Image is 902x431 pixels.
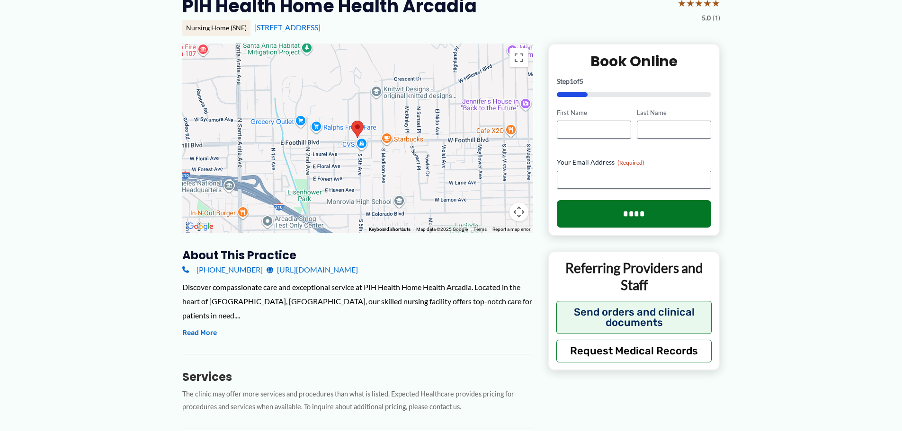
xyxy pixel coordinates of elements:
a: Terms (opens in new tab) [473,227,487,232]
h3: About this practice [182,248,533,263]
button: Read More [182,327,217,339]
span: 5.0 [702,12,711,24]
p: The clinic may offer more services and procedures than what is listed. Expected Healthcare provid... [182,388,533,413]
label: Last Name [637,108,711,117]
button: Keyboard shortcuts [369,226,411,233]
button: Map camera controls [509,202,528,221]
a: [STREET_ADDRESS] [254,23,321,32]
label: Your Email Address [557,158,712,167]
div: Nursing Home (SNF) [182,20,250,36]
span: 1 [570,77,573,85]
p: Referring Providers and Staff [556,259,712,294]
a: Open this area in Google Maps (opens a new window) [185,220,216,233]
button: Send orders and clinical documents [556,301,712,334]
a: [URL][DOMAIN_NAME] [267,263,358,277]
span: (1) [713,12,720,24]
a: [PHONE_NUMBER] [182,263,263,277]
label: First Name [557,108,631,117]
span: 5 [580,77,583,85]
a: Report a map error [492,227,530,232]
span: (Required) [617,159,644,166]
h2: Book Online [557,52,712,70]
span: Map data ©2025 Google [416,227,468,232]
img: Google [185,220,216,233]
button: Toggle fullscreen view [509,48,528,67]
h3: Services [182,369,533,384]
p: Step of [557,78,712,85]
div: Discover compassionate care and exceptional service at PIH Health Home Health Arcadia. Located in... [182,280,533,322]
button: Request Medical Records [556,340,712,362]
